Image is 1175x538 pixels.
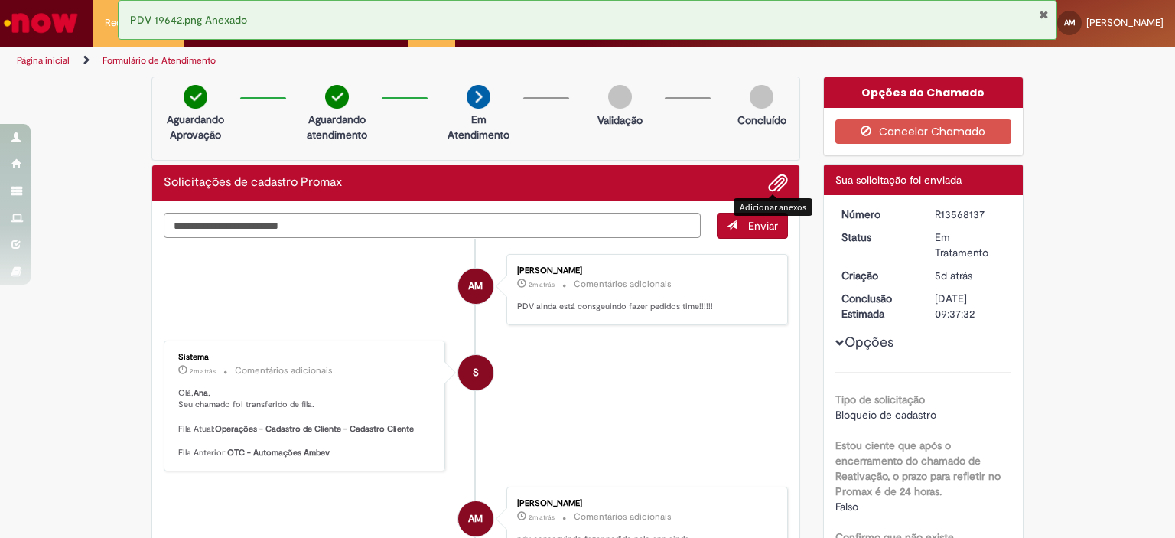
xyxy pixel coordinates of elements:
b: Operações - Cadastro de Cliente - Cadastro Cliente [215,423,414,435]
p: Aguardando Aprovação [158,112,233,142]
time: 25/09/2025 17:11:19 [935,269,972,282]
span: Bloqueio de cadastro [835,408,936,422]
p: Aguardando atendimento [300,112,374,142]
p: Concluído [737,112,786,128]
div: [PERSON_NAME] [517,499,772,508]
button: Enviar [717,213,788,239]
time: 29/09/2025 17:36:34 [190,367,216,376]
div: Ana Beatriz Muniz De Freitas Miotto [458,501,493,536]
span: PDV 19642.png Anexado [130,13,247,27]
ul: Trilhas de página [11,47,772,75]
div: Sistema [178,353,433,362]
span: 2m atrás [190,367,216,376]
span: S [473,354,479,391]
span: Sua solicitação foi enviada [835,173,962,187]
img: img-circle-grey.png [608,85,632,109]
dt: Status [830,230,924,245]
p: Olá, , Seu chamado foi transferido de fila. Fila Atual: Fila Anterior: [178,387,433,459]
div: 25/09/2025 17:11:19 [935,268,1006,283]
span: [PERSON_NAME] [1086,16,1164,29]
img: ServiceNow [2,8,80,38]
span: Requisições [105,15,158,31]
small: Comentários adicionais [574,510,672,523]
div: Adicionar anexos [734,198,812,216]
span: 5d atrás [935,269,972,282]
div: [PERSON_NAME] [517,266,772,276]
time: 29/09/2025 17:36:50 [529,280,555,289]
a: Formulário de Atendimento [103,54,216,67]
small: Comentários adicionais [235,364,333,377]
img: img-circle-grey.png [750,85,773,109]
img: check-circle-green.png [325,85,349,109]
b: OTC - Automações Ambev [227,447,330,458]
span: 2m atrás [529,280,555,289]
p: PDV ainda está consgeuindo fazer pedidos time!!!!!! [517,301,772,313]
div: Ana Beatriz Muniz De Freitas Miotto [458,269,493,304]
div: [DATE] 09:37:32 [935,291,1006,321]
span: Enviar [748,219,778,233]
span: Falso [835,500,858,514]
span: AM [1064,18,1076,28]
b: Tipo de solicitação [835,393,925,406]
button: Fechar Notificação [1039,8,1049,21]
button: Adicionar anexos [768,173,788,193]
span: 2m atrás [529,513,555,522]
time: 29/09/2025 17:36:31 [529,513,555,522]
img: arrow-next.png [467,85,490,109]
span: AM [468,501,483,537]
dt: Conclusão Estimada [830,291,924,321]
div: R13568137 [935,207,1006,222]
span: AM [468,268,483,305]
b: Ana [194,387,208,399]
div: System [458,355,493,390]
button: Cancelar Chamado [835,119,1012,144]
dt: Criação [830,268,924,283]
h2: Solicitações de cadastro Promax Histórico de tíquete [164,176,342,190]
p: Em Atendimento [441,112,516,142]
img: check-circle-green.png [184,85,207,109]
div: Opções do Chamado [824,77,1024,108]
a: Página inicial [17,54,70,67]
div: Em Tratamento [935,230,1006,260]
textarea: Digite sua mensagem aqui... [164,213,701,239]
dt: Número [830,207,924,222]
small: Comentários adicionais [574,278,672,291]
p: Validação [597,112,643,128]
b: Estou ciente que após o encerramento do chamado de Reativação, o prazo para refletir no Promax é ... [835,439,1001,498]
